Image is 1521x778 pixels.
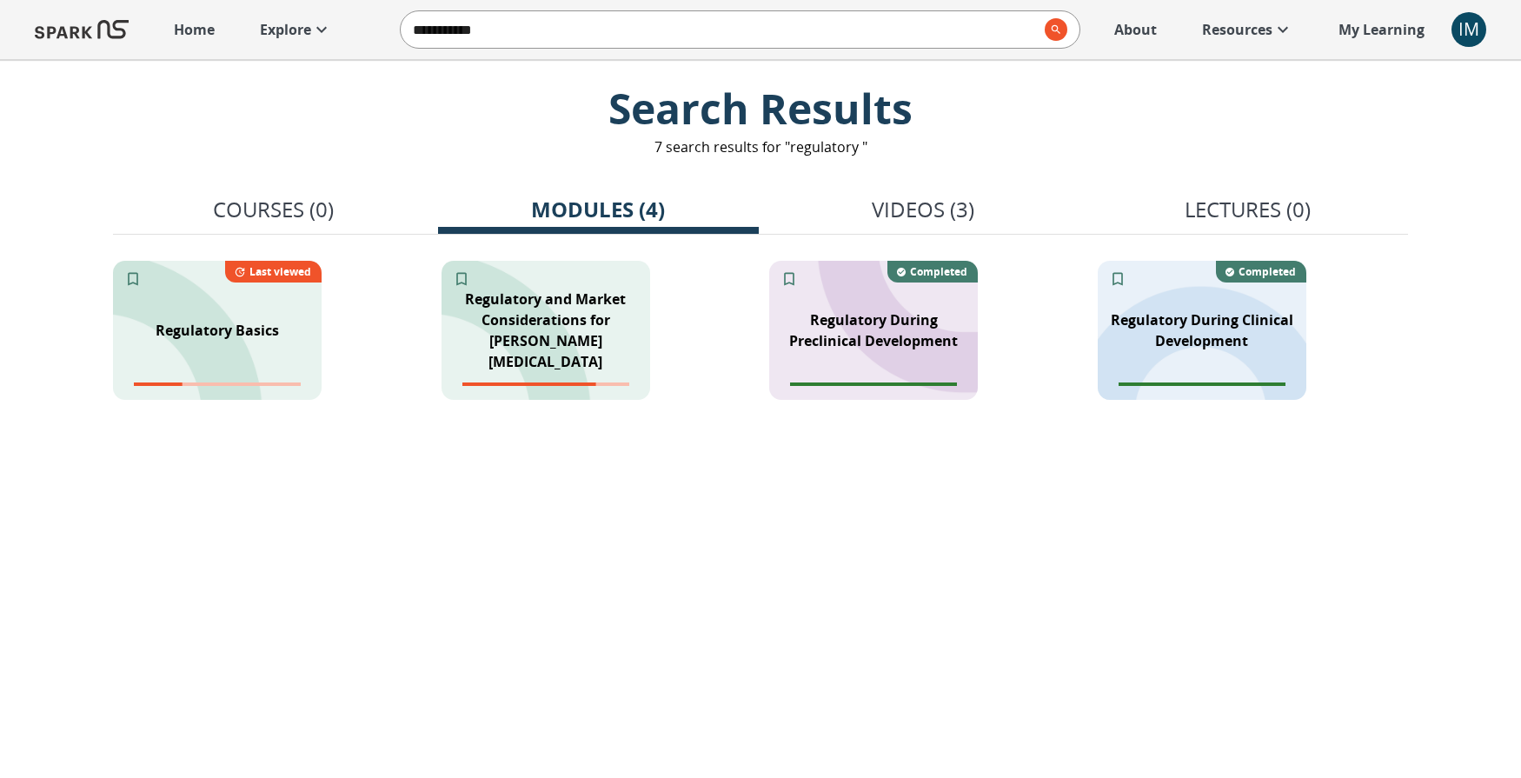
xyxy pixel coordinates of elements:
[124,270,142,288] svg: Add to My Learning
[174,19,215,40] p: Home
[1451,12,1486,47] div: IM
[213,194,334,225] p: Courses (0)
[780,309,967,351] p: Regulatory During Preclinical Development
[1114,19,1157,40] p: About
[910,264,967,279] p: Completed
[531,194,665,225] p: Modules (4)
[134,382,301,386] span: Module completion progress of user
[156,320,279,341] p: Regulatory Basics
[1202,19,1272,40] p: Resources
[452,289,640,372] p: Regulatory and Market Considerations for [PERSON_NAME][MEDICAL_DATA]
[780,270,798,288] svg: Add to My Learning
[1338,19,1425,40] p: My Learning
[113,261,322,400] div: SPARK NS branding pattern
[1098,261,1306,400] div: SPARK NS branding pattern
[249,264,311,279] p: Last viewed
[1185,194,1311,225] p: Lectures (0)
[1106,10,1166,49] a: About
[654,136,867,157] p: 7 search results for "regulatory "
[1451,12,1486,47] button: account of current user
[462,382,629,386] span: Module completion progress of user
[790,382,957,386] span: Module completion progress of user
[1330,10,1434,49] a: My Learning
[769,261,978,400] div: SPARK NS branding pattern
[35,9,129,50] img: Logo of SPARK at Stanford
[1038,11,1067,48] button: search
[251,10,341,49] a: Explore
[1119,382,1285,386] span: Module completion progress of user
[165,10,223,49] a: Home
[1193,10,1302,49] a: Resources
[1109,270,1126,288] svg: Add to My Learning
[453,270,470,288] svg: Add to My Learning
[340,80,1182,136] p: Search Results
[872,194,974,225] p: Videos (3)
[442,261,650,400] div: SPARK NS branding pattern
[1239,264,1296,279] p: Completed
[260,19,311,40] p: Explore
[1108,309,1296,351] p: Regulatory During Clinical Development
